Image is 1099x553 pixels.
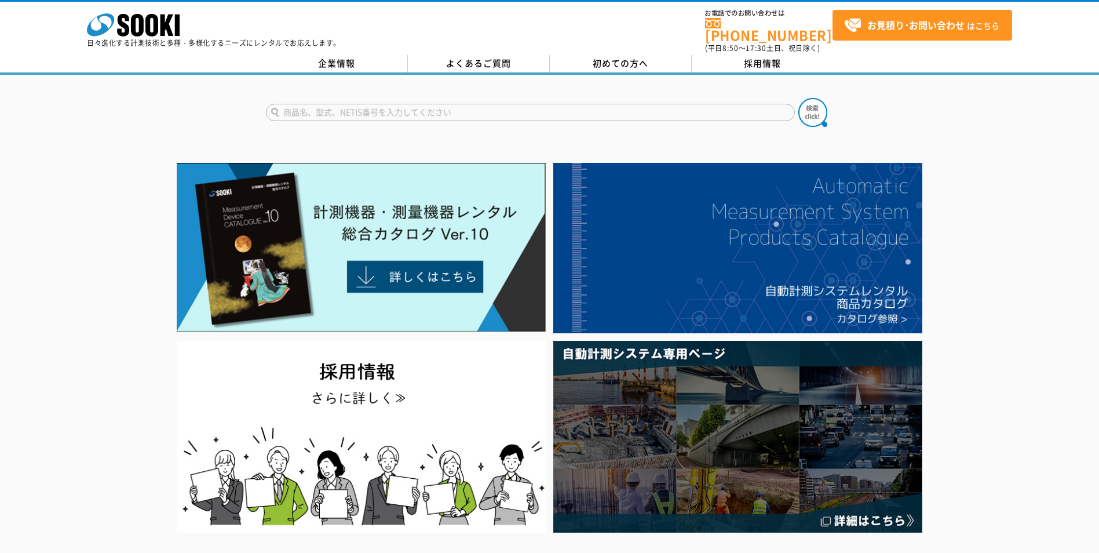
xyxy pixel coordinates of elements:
span: 初めての方へ [593,57,648,70]
img: btn_search.png [798,98,827,127]
img: SOOKI recruit [177,341,546,533]
a: 採用情報 [692,55,834,72]
a: 初めての方へ [550,55,692,72]
span: はこちら [844,17,999,34]
span: お電話でのお問い合わせは [705,10,833,17]
p: 日々進化する計測技術と多種・多様化するニーズにレンタルでお応えします。 [87,39,341,46]
strong: お見積り･お問い合わせ [867,18,965,32]
img: 自動計測システム専用ページ [553,341,922,533]
span: 8:50 [722,43,739,53]
a: [PHONE_NUMBER] [705,18,833,42]
a: 企業情報 [266,55,408,72]
span: (平日 ～ 土日、祝日除く) [705,43,820,53]
img: 自動計測システムカタログ [553,163,922,333]
a: よくあるご質問 [408,55,550,72]
span: 17:30 [746,43,766,53]
a: お見積り･お問い合わせはこちら [833,10,1012,41]
input: 商品名、型式、NETIS番号を入力してください [266,104,795,121]
img: Catalog Ver10 [177,163,546,332]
